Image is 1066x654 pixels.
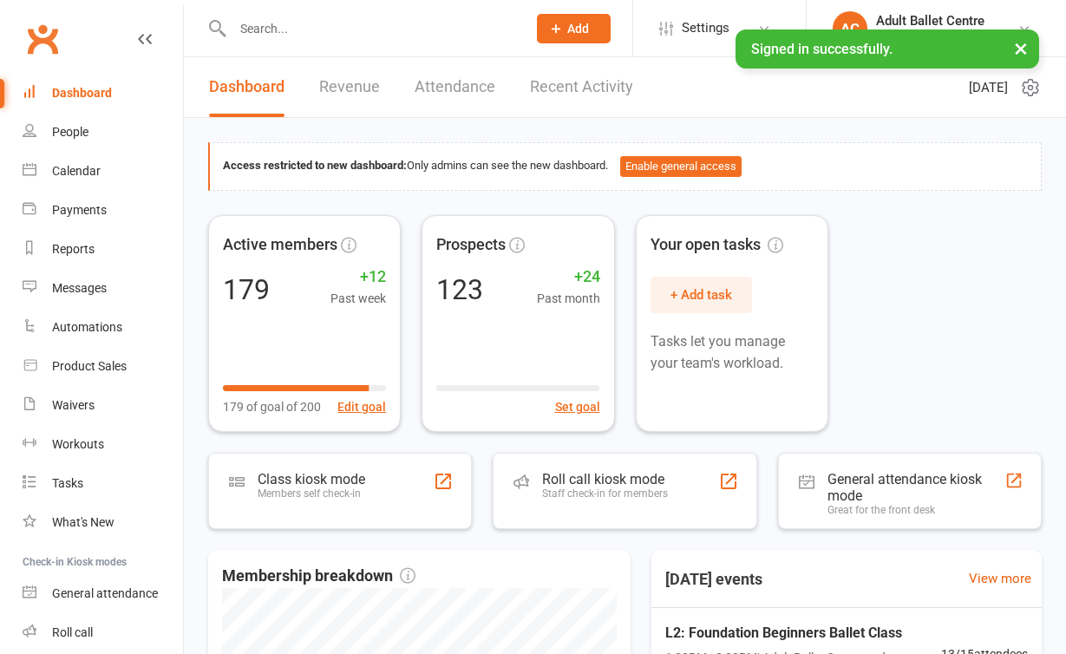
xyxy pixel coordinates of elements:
div: Reports [52,242,95,256]
a: Workouts [23,425,183,464]
a: People [23,113,183,152]
button: Edit goal [337,397,386,416]
div: Great for the front desk [827,504,1004,516]
div: General attendance [52,586,158,600]
a: Dashboard [209,57,284,117]
span: Signed in successfully. [751,41,893,57]
a: Tasks [23,464,183,503]
a: View more [969,568,1031,589]
span: Prospects [436,232,506,258]
div: 123 [436,276,483,304]
a: Calendar [23,152,183,191]
div: AC [833,11,867,46]
span: Settings [682,9,729,48]
a: Automations [23,308,183,347]
div: Adult Ballet Centre [876,13,984,29]
a: Clubworx [21,17,64,61]
div: Roll call [52,625,93,639]
a: Waivers [23,386,183,425]
div: Staff check-in for members [542,487,668,500]
div: What's New [52,515,114,529]
span: Your open tasks [651,232,783,258]
a: Reports [23,230,183,269]
button: + Add task [651,277,752,313]
strong: Access restricted to new dashboard: [223,159,407,172]
a: Product Sales [23,347,183,386]
button: Enable general access [620,156,742,177]
div: Messages [52,281,107,295]
input: Search... [227,16,514,41]
a: Messages [23,269,183,308]
div: Automations [52,320,122,334]
div: Product Sales [52,359,127,373]
span: +12 [330,265,386,290]
div: Members self check-in [258,487,365,500]
span: Membership breakdown [222,564,415,589]
button: Set goal [555,397,600,416]
a: Roll call [23,613,183,652]
button: × [1005,29,1037,67]
div: Workouts [52,437,104,451]
p: Tasks let you manage your team's workload. [651,330,814,375]
div: Waivers [52,398,95,412]
div: Roll call kiosk mode [542,471,668,487]
div: Dashboard [52,86,112,100]
a: Dashboard [23,74,183,113]
a: Revenue [319,57,380,117]
span: Past week [330,289,386,308]
span: [DATE] [969,77,1008,98]
div: People [52,125,88,139]
a: General attendance kiosk mode [23,574,183,613]
span: Past month [537,289,600,308]
a: What's New [23,503,183,542]
span: +24 [537,265,600,290]
div: Calendar [52,164,101,178]
span: Active members [223,232,337,258]
div: Adult Ballet Centre [876,29,984,44]
div: Class kiosk mode [258,471,365,487]
button: Add [537,14,611,43]
div: Only admins can see the new dashboard. [223,156,1028,177]
div: General attendance kiosk mode [827,471,1004,504]
div: Payments [52,203,107,217]
span: L2: Foundation Beginners Ballet Class [665,622,941,644]
a: Recent Activity [530,57,633,117]
h3: [DATE] events [651,564,776,595]
a: Attendance [415,57,495,117]
div: Tasks [52,476,83,490]
span: Add [567,22,589,36]
div: 179 [223,276,270,304]
a: Payments [23,191,183,230]
span: 179 of goal of 200 [223,397,321,416]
